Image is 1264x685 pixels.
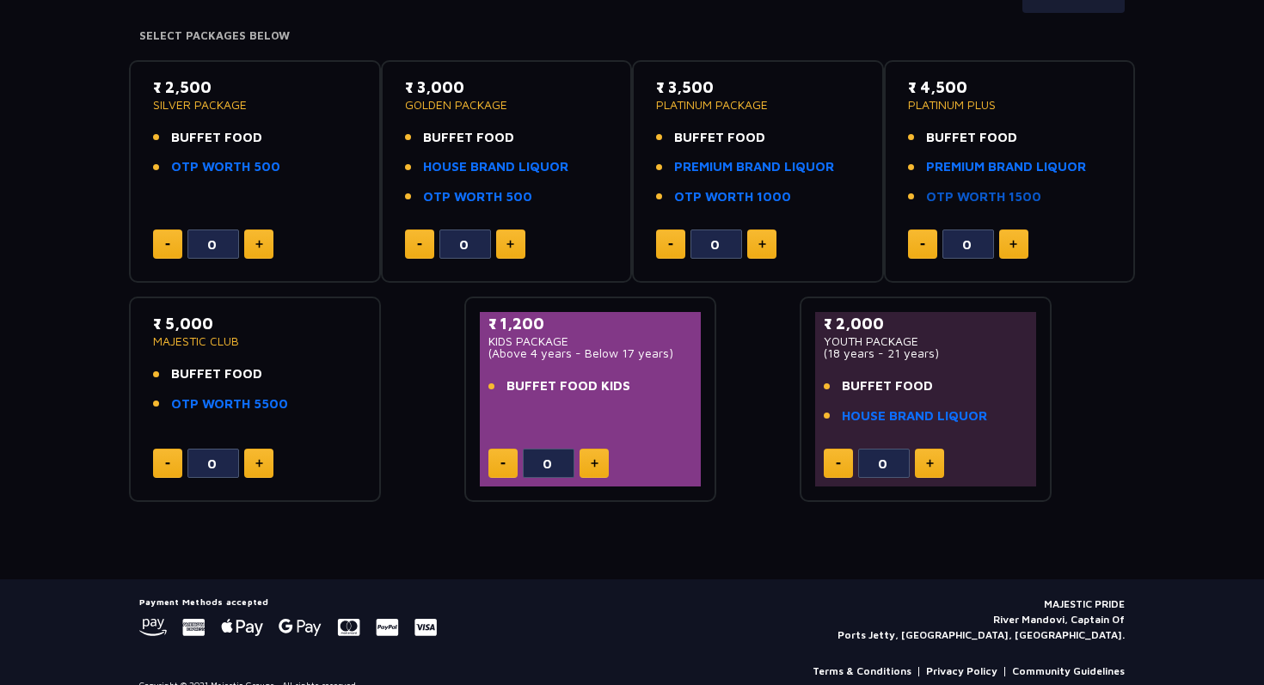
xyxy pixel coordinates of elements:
[139,29,1125,43] h4: Select Packages Below
[842,407,987,426] a: HOUSE BRAND LIQUOR
[920,243,925,246] img: minus
[926,459,934,468] img: plus
[171,128,262,148] span: BUFFET FOOD
[488,335,692,347] p: KIDS PACKAGE
[824,335,1028,347] p: YOUTH PACKAGE
[842,376,933,396] span: BUFFET FOOD
[926,157,1086,177] a: PREMIUM BRAND LIQUOR
[838,596,1125,643] p: MAJESTIC PRIDE River Mandovi, Captain Of Ports Jetty, [GEOGRAPHIC_DATA], [GEOGRAPHIC_DATA].
[824,347,1028,359] p: (18 years - 21 years)
[153,76,357,99] p: ₹ 2,500
[926,664,997,679] a: Privacy Policy
[908,76,1112,99] p: ₹ 4,500
[255,240,263,248] img: plus
[926,187,1041,207] a: OTP WORTH 1500
[488,312,692,335] p: ₹ 1,200
[908,99,1112,111] p: PLATINUM PLUS
[668,243,673,246] img: minus
[423,187,532,207] a: OTP WORTH 500
[674,157,834,177] a: PREMIUM BRAND LIQUOR
[153,99,357,111] p: SILVER PACKAGE
[405,76,609,99] p: ₹ 3,000
[153,335,357,347] p: MAJESTIC CLUB
[488,347,692,359] p: (Above 4 years - Below 17 years)
[423,128,514,148] span: BUFFET FOOD
[171,157,280,177] a: OTP WORTH 500
[1009,240,1017,248] img: plus
[591,459,598,468] img: plus
[171,394,288,414] a: OTP WORTH 5500
[656,76,860,99] p: ₹ 3,500
[758,240,766,248] img: plus
[824,312,1028,335] p: ₹ 2,000
[405,99,609,111] p: GOLDEN PACKAGE
[171,364,262,384] span: BUFFET FOOD
[500,462,506,465] img: minus
[836,462,841,465] img: minus
[423,157,568,177] a: HOUSE BRAND LIQUOR
[165,462,170,465] img: minus
[926,128,1017,148] span: BUFFET FOOD
[153,312,357,335] p: ₹ 5,000
[417,243,422,246] img: minus
[506,376,630,396] span: BUFFET FOOD KIDS
[674,128,765,148] span: BUFFET FOOD
[165,243,170,246] img: minus
[255,459,263,468] img: plus
[813,664,911,679] a: Terms & Conditions
[1012,664,1125,679] a: Community Guidelines
[674,187,791,207] a: OTP WORTH 1000
[656,99,860,111] p: PLATINUM PACKAGE
[506,240,514,248] img: plus
[139,596,437,607] h5: Payment Methods accepted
